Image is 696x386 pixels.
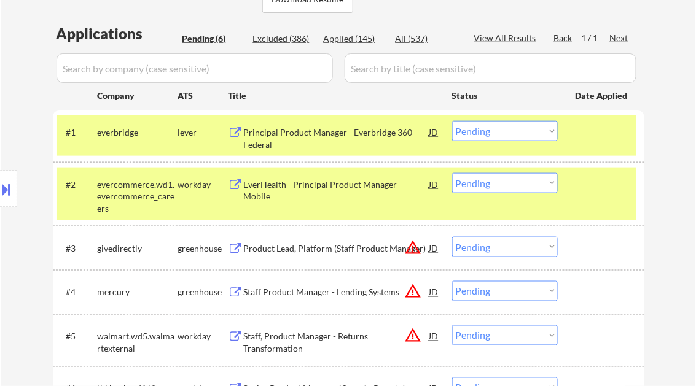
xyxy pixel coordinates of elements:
div: JD [428,121,440,143]
div: JD [428,281,440,303]
div: Title [229,90,440,102]
div: JD [428,325,440,347]
div: View All Results [474,32,540,44]
div: Principal Product Manager - Everbridge 360 Federal [244,126,429,150]
input: Search by title (case sensitive) [345,53,636,83]
div: All (537) [396,33,457,45]
div: Status [452,84,558,106]
button: warning_amber [405,283,422,300]
input: Search by company (case sensitive) [57,53,333,83]
div: Excluded (386) [253,33,315,45]
div: Staff, Product Manager - Returns Transformation [244,331,429,355]
div: Product Lead, Platform (Staff Product Manager) [244,242,429,255]
div: Back [554,32,574,44]
button: warning_amber [405,327,422,344]
div: Applications [57,26,178,41]
div: Staff Product Manager - Lending Systems [244,287,429,299]
div: EverHealth - Principal Product Manager – Mobile [244,179,429,203]
button: warning_amber [405,239,422,256]
div: Applied (145) [324,33,385,45]
div: Date Applied [576,90,630,102]
div: 1 / 1 [582,32,610,44]
div: workday [178,331,229,343]
div: JD [428,173,440,195]
div: walmart.wd5.walmartexternal [98,331,178,355]
div: #5 [66,331,88,343]
div: Pending (6) [182,33,244,45]
div: JD [428,237,440,259]
div: Next [610,32,630,44]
